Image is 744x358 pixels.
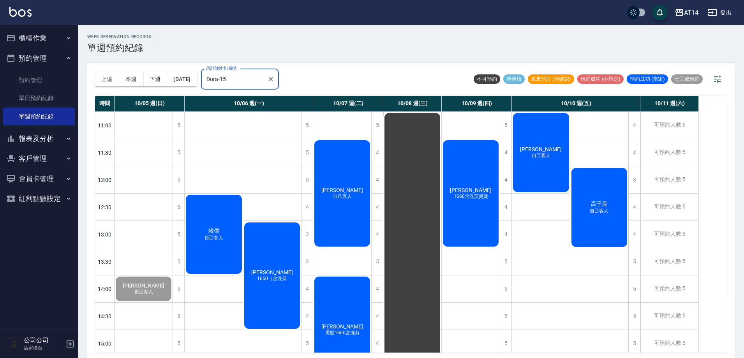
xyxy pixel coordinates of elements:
div: 11:00 [95,111,115,139]
div: 可預約人數:5 [640,139,698,166]
div: 4 [500,139,511,166]
div: 4 [628,221,640,248]
span: 自己客人 [203,235,225,241]
button: 櫃檯作業 [3,28,75,48]
div: 5 [301,166,313,193]
button: 本週 [119,72,143,86]
div: 5 [628,248,640,275]
div: 5 [301,112,313,139]
div: 4 [371,166,383,193]
span: [PERSON_NAME] [320,187,365,193]
div: 4 [371,303,383,330]
div: 4 [371,330,383,357]
div: 5 [500,303,511,330]
span: 待審核 [503,76,525,83]
div: 可預約人數:5 [640,166,698,193]
div: 可預約人數:5 [640,112,698,139]
a: 預約管理 [3,71,75,89]
div: 3 [301,221,313,248]
div: 14:30 [95,302,115,330]
div: 5 [173,112,184,139]
button: [DATE] [167,72,197,86]
span: 未來預訂 (待確認) [528,76,574,83]
div: 5 [500,248,511,275]
div: 5 [173,330,184,357]
span: 自己客人 [331,193,353,200]
div: 5 [173,221,184,248]
button: AT14 [672,5,702,21]
div: 5 [173,139,184,166]
div: 5 [173,303,184,330]
div: 4 [500,221,511,248]
div: 4 [301,275,313,302]
div: 10/05 週(日) [115,96,185,111]
button: 會員卡管理 [3,169,75,189]
span: 不可預約 [474,76,500,83]
div: 可預約人數:5 [640,330,698,357]
span: 預約成功 (指定) [627,76,668,83]
div: 可預約人數:5 [640,194,698,220]
div: 5 [301,139,313,166]
button: 登出 [705,5,735,20]
span: 1660（含洗剪 [256,275,288,282]
div: 4 [628,112,640,139]
div: 10/06 週(一) [185,96,313,111]
div: 5 [500,275,511,302]
div: 4 [500,194,511,220]
button: 紅利點數設定 [3,189,75,209]
button: 下週 [143,72,167,86]
div: 5 [371,112,383,139]
div: 5 [500,330,511,357]
button: Clear [265,74,276,85]
div: 5 [371,248,383,275]
span: 自己客人 [133,289,155,295]
div: 可預約人數:5 [640,303,698,330]
span: 已完成預約 [671,76,703,83]
div: 10/08 週(三) [383,96,442,111]
div: 10/11 週(六) [640,96,699,111]
div: 4 [371,275,383,302]
div: 10/09 週(四) [442,96,512,111]
button: save [652,5,668,20]
div: 5 [628,330,640,357]
h5: 公司公司 [24,337,63,344]
div: 4 [628,194,640,220]
div: 可預約人數:5 [640,221,698,248]
h3: 單週預約紀錄 [87,42,151,53]
div: 13:30 [95,248,115,275]
span: 高于晨 [589,201,609,208]
span: [PERSON_NAME] [518,146,563,152]
span: [PERSON_NAME] [121,282,166,289]
div: 3 [628,166,640,193]
button: 上週 [95,72,119,86]
div: 10/10 週(五) [512,96,640,111]
h2: WEEK RESERVATION RECORDS [87,34,151,39]
div: 3 [301,248,313,275]
div: 5 [301,330,313,357]
div: 14:00 [95,275,115,302]
button: 預約管理 [3,48,75,69]
div: 可預約人數:5 [640,248,698,275]
div: 4 [628,139,640,166]
div: 5 [173,166,184,193]
img: Logo [9,7,32,17]
span: 竣傑 [207,227,221,235]
span: 預約成功 (不指定) [577,76,624,83]
div: 可預約人數:5 [640,275,698,302]
label: 設計師姓名/編號 [206,65,237,71]
div: 5 [173,248,184,275]
span: 自己客人 [530,152,552,159]
div: 4 [301,194,313,220]
div: 5 [628,303,640,330]
span: 燙髮1660含洗剪 [324,330,361,336]
span: [PERSON_NAME] [320,323,365,330]
span: [PERSON_NAME] [250,269,294,275]
div: 5 [628,275,640,302]
a: 單週預約紀錄 [3,108,75,125]
div: 5 [173,275,184,302]
div: 5 [500,112,511,139]
div: 15:00 [95,330,115,357]
div: 4 [371,221,383,248]
div: 4 [371,194,383,220]
div: 11:30 [95,139,115,166]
